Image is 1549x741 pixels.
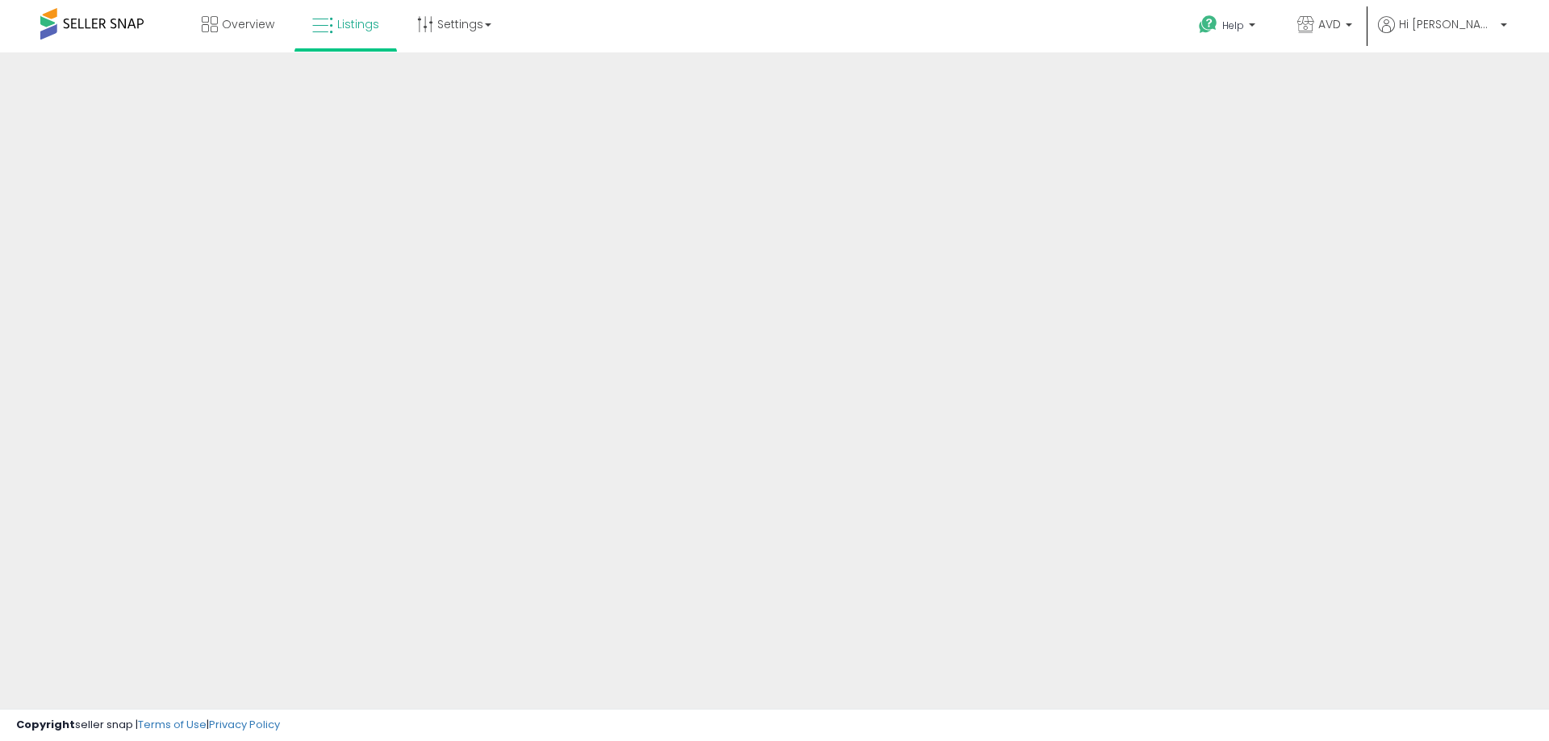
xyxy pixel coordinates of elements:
[16,717,75,732] strong: Copyright
[1378,16,1507,52] a: Hi [PERSON_NAME]
[138,717,207,732] a: Terms of Use
[1399,16,1496,32] span: Hi [PERSON_NAME]
[1222,19,1244,32] span: Help
[1186,2,1271,52] a: Help
[16,718,280,733] div: seller snap | |
[209,717,280,732] a: Privacy Policy
[1318,16,1341,32] span: AVD
[222,16,274,32] span: Overview
[337,16,379,32] span: Listings
[1198,15,1218,35] i: Get Help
